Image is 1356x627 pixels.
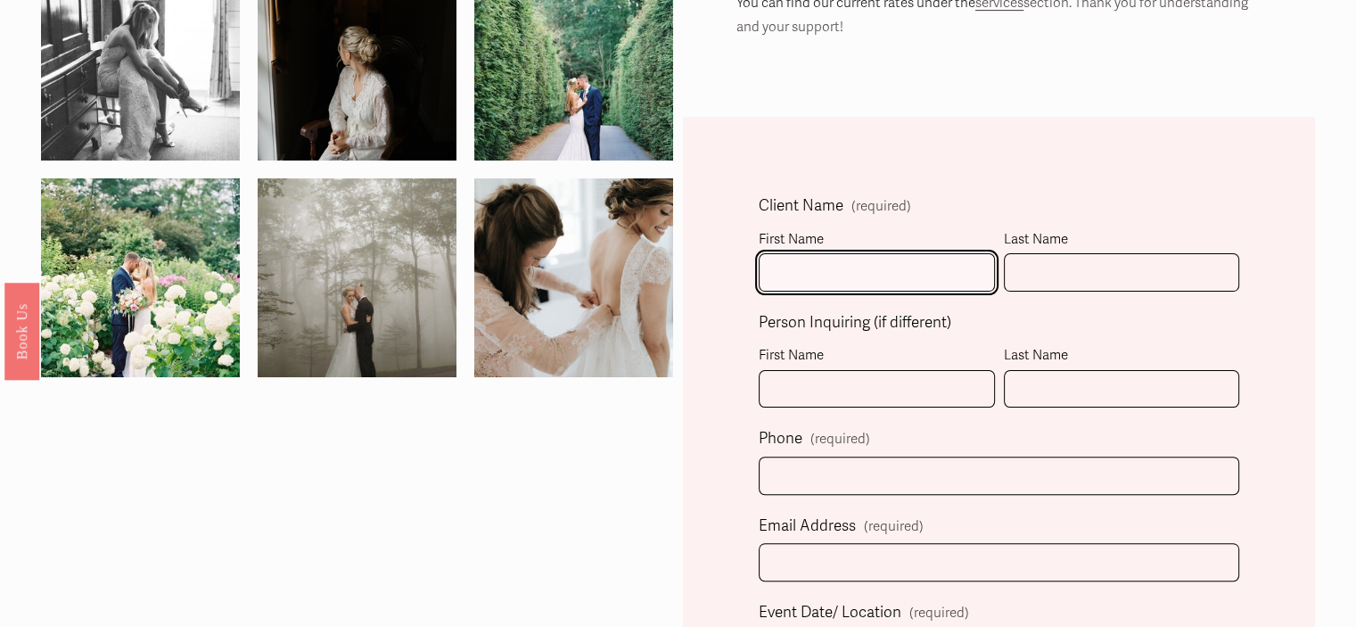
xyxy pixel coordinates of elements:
[759,227,995,253] div: First Name
[759,193,843,220] span: Client Name
[1004,343,1240,369] div: Last Name
[1004,227,1240,253] div: Last Name
[424,178,723,377] img: ASW-178.jpg
[851,200,911,213] span: (required)
[810,433,870,446] span: (required)
[864,515,924,539] span: (required)
[759,599,901,627] span: Event Date/ Location
[41,146,240,410] img: 14305484_1259623107382072_1992716122685880553_o.jpg
[4,282,39,379] a: Book Us
[909,601,969,625] span: (required)
[208,178,505,377] img: a&b-249.jpg
[759,513,856,540] span: Email Address
[759,343,995,369] div: First Name
[759,425,802,453] span: Phone
[759,309,951,337] span: Person Inquiring (if different)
